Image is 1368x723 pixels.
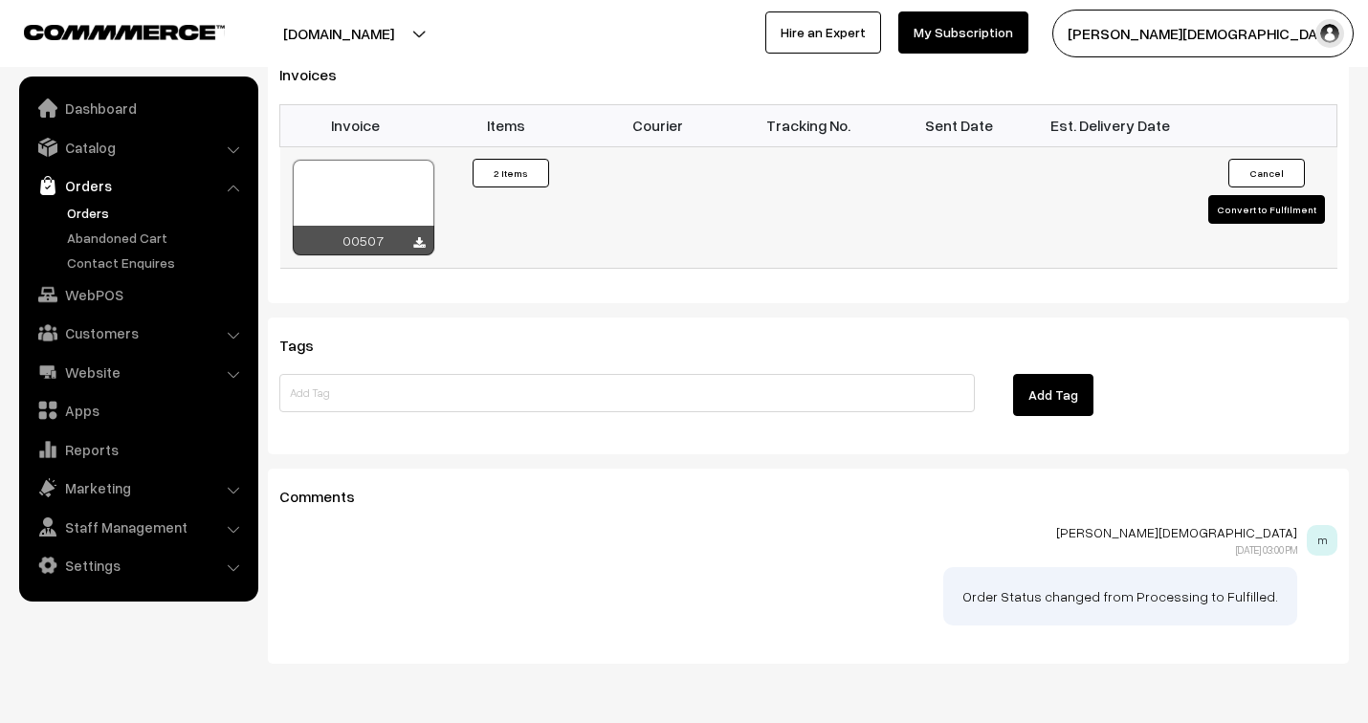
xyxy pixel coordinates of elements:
[473,159,549,187] button: 2 Items
[279,374,975,412] input: Add Tag
[24,277,252,312] a: WebPOS
[962,586,1278,606] p: Order Status changed from Processing to Fulfilled.
[1236,543,1297,556] span: [DATE] 03:00 PM
[1307,525,1337,556] span: m
[1013,374,1093,416] button: Add Tag
[1208,195,1325,224] button: Convert to Fulfilment
[733,104,884,146] th: Tracking No.
[24,316,252,350] a: Customers
[24,548,252,582] a: Settings
[898,11,1028,54] a: My Subscription
[582,104,733,146] th: Courier
[430,104,582,146] th: Items
[62,252,252,273] a: Contact Enquires
[884,104,1035,146] th: Sent Date
[24,432,252,467] a: Reports
[216,10,461,57] button: [DOMAIN_NAME]
[24,355,252,389] a: Website
[1228,159,1305,187] button: Cancel
[1315,19,1344,48] img: user
[24,19,191,42] a: COMMMERCE
[24,471,252,505] a: Marketing
[24,393,252,427] a: Apps
[279,336,337,355] span: Tags
[279,487,378,506] span: Comments
[24,91,252,125] a: Dashboard
[24,510,252,544] a: Staff Management
[765,11,881,54] a: Hire an Expert
[293,226,434,255] div: 00507
[24,168,252,203] a: Orders
[1035,104,1186,146] th: Est. Delivery Date
[62,203,252,223] a: Orders
[1052,10,1354,57] button: [PERSON_NAME][DEMOGRAPHIC_DATA]
[24,25,225,39] img: COMMMERCE
[279,65,360,84] span: Invoices
[24,130,252,164] a: Catalog
[279,525,1297,540] p: [PERSON_NAME][DEMOGRAPHIC_DATA]
[280,104,431,146] th: Invoice
[62,228,252,248] a: Abandoned Cart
